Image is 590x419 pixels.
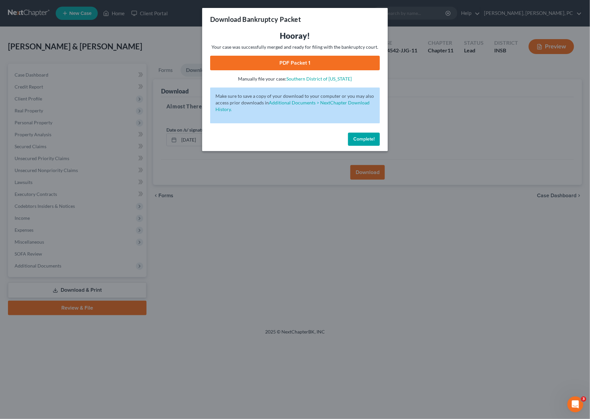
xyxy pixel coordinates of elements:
a: Additional Documents > NextChapter Download History. [215,100,370,112]
h3: Hooray! [210,30,380,41]
p: Your case was successfully merged and ready for filing with the bankruptcy court. [210,44,380,50]
a: Southern District of [US_STATE] [287,76,352,82]
p: Manually file your case: [210,76,380,82]
span: 3 [581,396,586,402]
iframe: Intercom live chat [567,396,583,412]
button: Complete! [348,133,380,146]
h3: Download Bankruptcy Packet [210,15,301,24]
span: Complete! [353,136,375,142]
p: Make sure to save a copy of your download to your computer or you may also access prior downloads in [215,93,375,113]
a: PDF Packet 1 [210,56,380,70]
